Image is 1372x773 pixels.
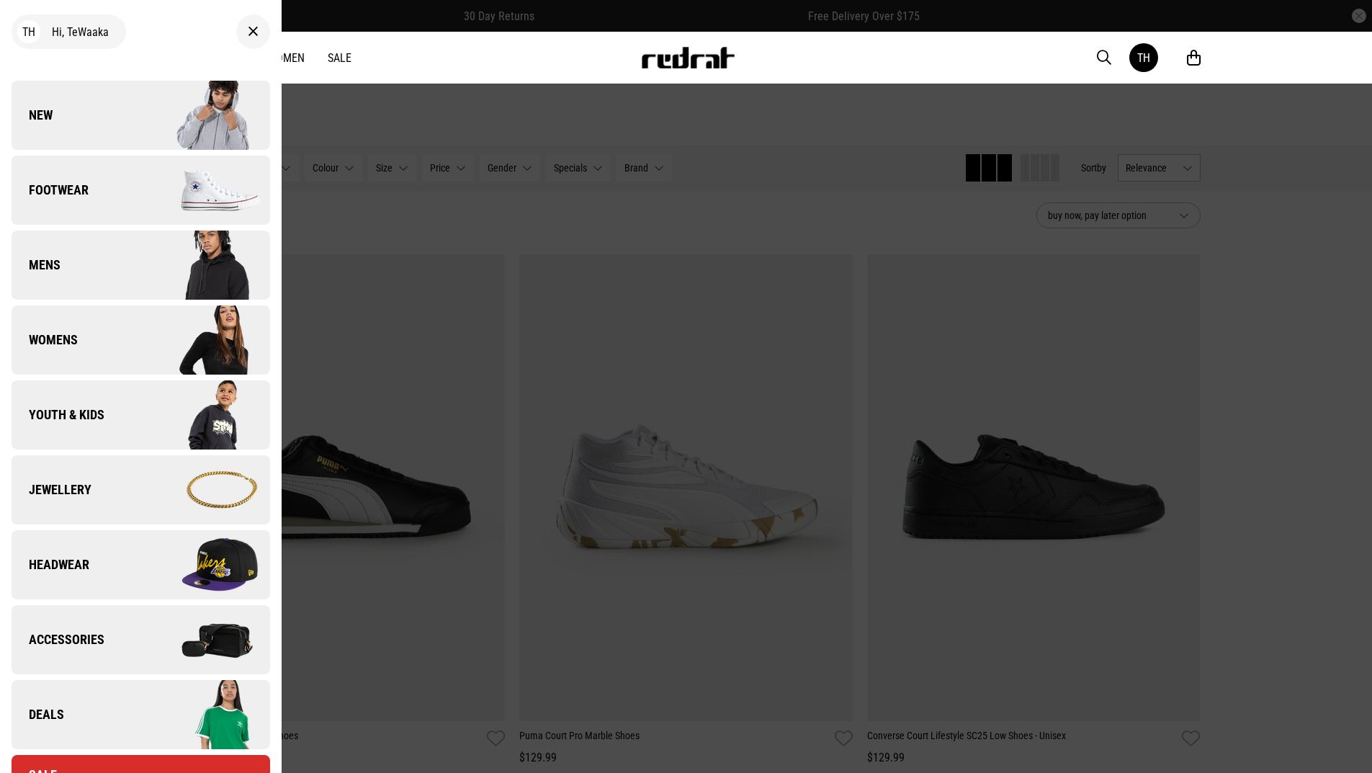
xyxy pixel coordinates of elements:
span: Youth & Kids [12,406,104,424]
a: Footwear Company [12,156,270,225]
span: Accessories [12,631,104,648]
a: Womens Company [12,305,270,375]
span: Footwear [12,182,89,199]
a: Women [267,51,305,65]
a: New Company [12,81,270,150]
a: Headwear Company [12,530,270,599]
img: Company [140,529,269,601]
div: Hi, TeWaaka [12,14,126,49]
span: Womens [12,331,78,349]
img: Redrat logo [640,47,735,68]
img: Company [140,79,269,151]
span: Deals [12,706,64,723]
a: Jewellery Company [12,455,270,524]
span: Jewellery [12,481,91,499]
a: Sale [328,51,351,65]
img: Company [140,379,269,451]
span: New [12,107,53,124]
div: TH [1137,51,1150,65]
img: Company [140,679,269,751]
span: Mens [12,256,60,274]
img: Company [140,454,269,526]
img: Company [140,604,269,676]
div: TH [17,20,40,43]
a: Accessories Company [12,605,270,674]
img: Company [140,154,269,226]
img: Company [140,229,269,301]
a: Youth & Kids Company [12,380,270,450]
a: Deals Company [12,680,270,749]
span: Headwear [12,556,89,573]
a: Mens Company [12,231,270,300]
img: Company [140,304,269,376]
